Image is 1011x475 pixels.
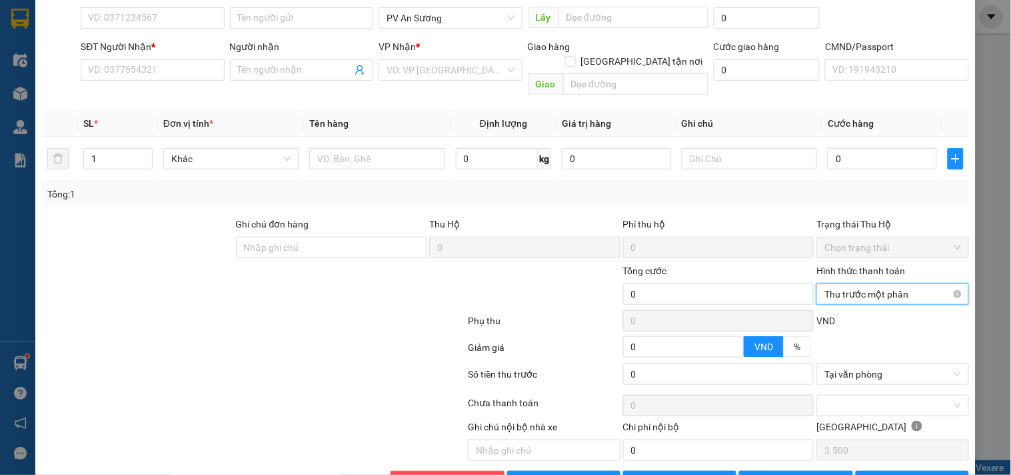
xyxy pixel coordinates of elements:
button: delete [47,148,69,169]
span: Định lượng [480,118,527,129]
div: Phí thu hộ [623,217,814,237]
label: Số tiền thu trước [468,369,537,380]
span: kg [538,148,551,169]
div: Chưa thanh toán [467,396,621,419]
div: Tổng: 1 [47,187,391,201]
th: Ghi chú [676,111,822,137]
span: plus [948,153,963,164]
span: SL [83,118,94,129]
div: Chi phí nội bộ [623,420,814,440]
input: Ghi Chú [682,148,817,169]
label: Cước giao hàng [714,41,780,52]
span: Tổng cước [623,266,667,276]
span: Giao hàng [528,41,570,52]
label: Hình thức thanh toán [816,266,905,276]
span: Tại văn phòng [824,364,960,384]
span: Giao [528,73,563,95]
input: Cước giao hàng [714,59,820,81]
span: user-add [355,65,365,75]
span: Thu Hộ [429,219,460,229]
input: Dọc đường [563,73,708,95]
button: plus [948,148,964,169]
div: SĐT Người Nhận [81,39,224,54]
div: Giảm giá [467,340,621,364]
div: Phụ thu [467,314,621,337]
div: [GEOGRAPHIC_DATA] [816,420,968,440]
span: Giá trị hàng [562,118,611,129]
span: VND [816,316,835,326]
input: Cước lấy hàng [714,7,820,29]
div: Trạng thái Thu Hộ [816,217,968,231]
input: Nhập ghi chú [468,440,620,461]
div: Người nhận [230,39,373,54]
label: Ghi chú đơn hàng [236,219,309,229]
input: VD: Bàn, Ghế [309,148,445,169]
span: Lấy [528,7,558,28]
span: VP Nhận [379,41,416,52]
span: close-circle [954,290,962,298]
input: Dọc đường [558,7,708,28]
span: Chọn trạng thái [824,238,960,258]
span: PV An Sương [387,8,514,28]
span: % [794,342,800,352]
span: [GEOGRAPHIC_DATA] tận nơi [576,54,708,69]
span: Cước hàng [828,118,874,129]
span: info-circle [912,421,922,432]
span: VND [754,342,773,352]
span: Tên hàng [309,118,349,129]
input: 0 [623,364,814,385]
div: CMND/Passport [825,39,968,54]
span: Khác [171,149,291,169]
div: Ghi chú nội bộ nhà xe [468,420,620,440]
span: Đơn vị tính [163,118,213,129]
span: Thu trước một phần [824,284,960,304]
input: Ghi chú đơn hàng [236,237,427,258]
